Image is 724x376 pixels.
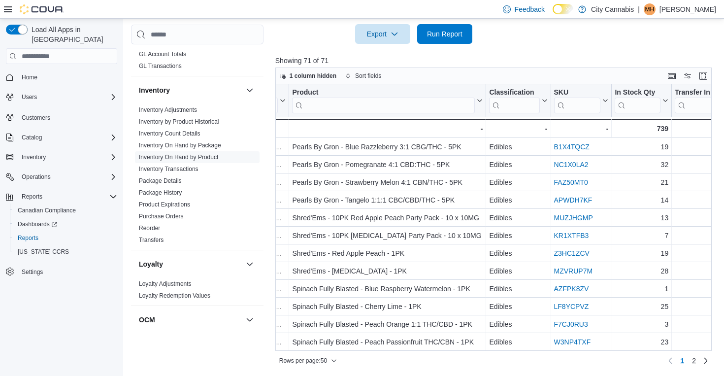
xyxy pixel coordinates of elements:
[139,201,190,208] span: Product Expirations
[554,303,589,310] a: LF8YCPVZ
[139,130,200,137] a: Inventory Count Details
[139,292,210,299] a: Loyalty Redemption Values
[276,70,340,82] button: 1 column hidden
[417,24,472,44] button: Run Report
[10,217,121,231] a: Dashboards
[139,51,186,58] a: GL Account Totals
[615,318,668,330] div: 3
[139,225,160,232] a: Reorder
[676,353,700,369] ul: Pagination for preceding grid
[18,191,117,203] span: Reports
[638,3,640,15] p: |
[489,176,547,188] div: Edibles
[139,62,182,70] span: GL Transactions
[615,141,668,153] div: 19
[139,236,164,244] span: Transfers
[292,123,483,135] div: -
[292,301,483,312] div: Spinach Fully Blasted - Cherry Lime - 1PK
[688,353,700,369] a: Page 2 of 2
[554,338,591,346] a: W3NP4TXF
[615,88,660,98] div: In Stock Qty
[139,141,221,149] span: Inventory On Hand by Package
[489,283,547,295] div: Edibles
[222,247,286,259] div: [STREET_ADDRESS]
[292,247,483,259] div: Shred'Ems - Red Apple Peach - 1PK
[222,301,286,312] div: [STREET_ADDRESS]
[18,248,69,256] span: [US_STATE] CCRS
[554,143,589,151] a: B1X4TQCZ
[2,131,121,144] button: Catalog
[355,72,381,80] span: Sort fields
[615,230,668,241] div: 7
[22,134,42,141] span: Catalog
[18,132,117,143] span: Catalog
[2,190,121,204] button: Reports
[275,56,716,66] p: Showing 71 of 71
[292,336,483,348] div: Spinach Fully Blasted - Peach Passionfruit THC/CBN - 1PK
[554,267,592,275] a: MZVRUP7M
[292,88,483,113] button: Product
[292,88,475,113] div: Product
[14,218,61,230] a: Dashboards
[292,88,475,98] div: Product
[489,336,547,348] div: Edibles
[554,88,608,113] button: SKU
[615,88,668,113] button: In Stock Qty
[139,259,163,269] h3: Loyalty
[615,212,668,224] div: 13
[680,356,684,366] span: 1
[139,166,198,172] a: Inventory Transactions
[18,151,117,163] span: Inventory
[14,218,117,230] span: Dashboards
[139,177,182,185] span: Package Details
[2,265,121,279] button: Settings
[131,104,263,250] div: Inventory
[676,353,688,369] button: Page 1 of 2
[222,176,286,188] div: [STREET_ADDRESS]
[139,315,155,325] h3: OCM
[489,88,547,113] button: Classification
[361,24,404,44] span: Export
[14,246,73,258] a: [US_STATE] CCRS
[554,123,608,135] div: -
[18,171,55,183] button: Operations
[666,70,678,82] button: Keyboard shortcuts
[139,142,221,149] a: Inventory On Hand by Package
[139,106,197,113] a: Inventory Adjustments
[553,14,553,15] span: Dark Mode
[615,194,668,206] div: 14
[222,212,286,224] div: [STREET_ADDRESS]
[18,112,54,124] a: Customers
[20,4,64,14] img: Cova
[139,63,182,69] a: GL Transactions
[139,154,218,161] a: Inventory On Hand by Product
[697,70,709,82] button: Enter fullscreen
[131,278,263,306] div: Loyalty
[222,194,286,206] div: [STREET_ADDRESS]
[18,191,46,203] button: Reports
[139,118,219,125] a: Inventory by Product Historical
[591,3,634,15] p: City Cannabis
[615,88,660,113] div: In Stock Qty
[22,173,51,181] span: Operations
[10,231,121,245] button: Reports
[244,258,256,270] button: Loyalty
[664,353,712,369] nav: Pagination for preceding grid
[131,48,263,76] div: Finance
[279,357,327,365] span: Rows per page : 50
[244,314,256,326] button: OCM
[355,24,410,44] button: Export
[553,4,573,14] input: Dark Mode
[222,265,286,277] div: [STREET_ADDRESS]
[139,212,184,220] span: Purchase Orders
[22,114,50,122] span: Customers
[222,123,286,135] div: Totals
[554,214,592,222] a: MUZJHGMP
[489,230,547,241] div: Edibles
[139,85,242,95] button: Inventory
[615,283,668,295] div: 1
[22,153,46,161] span: Inventory
[2,70,121,84] button: Home
[222,88,278,113] div: Location
[222,336,286,348] div: [STREET_ADDRESS]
